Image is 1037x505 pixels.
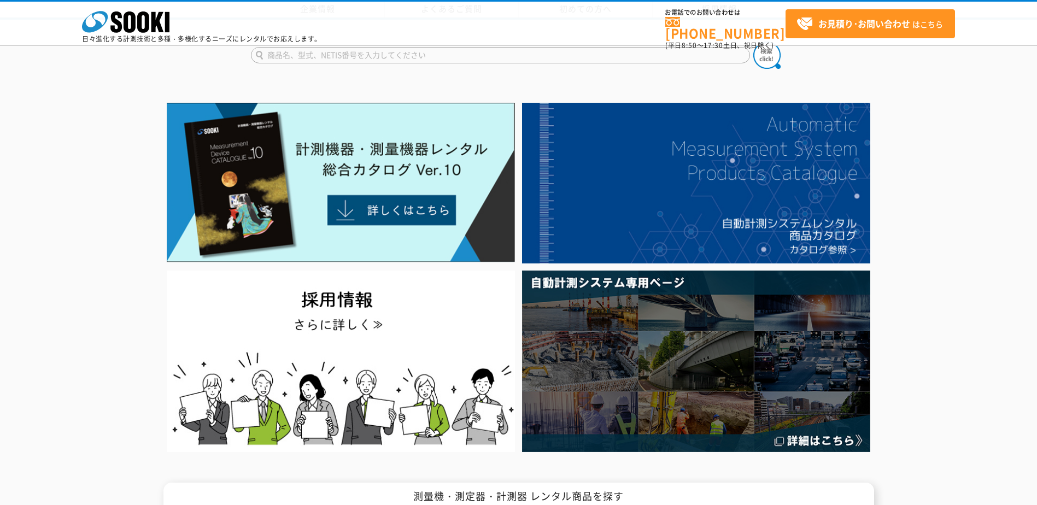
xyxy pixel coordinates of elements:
a: お見積り･お問い合わせはこちら [786,9,955,38]
span: (平日 ～ 土日、祝日除く) [665,40,774,50]
span: お電話でのお問い合わせは [665,9,786,16]
img: SOOKI recruit [167,271,515,451]
img: 自動計測システムカタログ [522,103,870,263]
a: [PHONE_NUMBER] [665,17,786,39]
img: btn_search.png [753,42,781,69]
span: 17:30 [704,40,723,50]
strong: お見積り･お問い合わせ [818,17,910,30]
span: 8:50 [682,40,697,50]
input: 商品名、型式、NETIS番号を入力してください [251,47,750,63]
span: はこちら [796,16,943,32]
img: Catalog Ver10 [167,103,515,262]
p: 日々進化する計測技術と多種・多様化するニーズにレンタルでお応えします。 [82,36,321,42]
img: 自動計測システム専用ページ [522,271,870,451]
